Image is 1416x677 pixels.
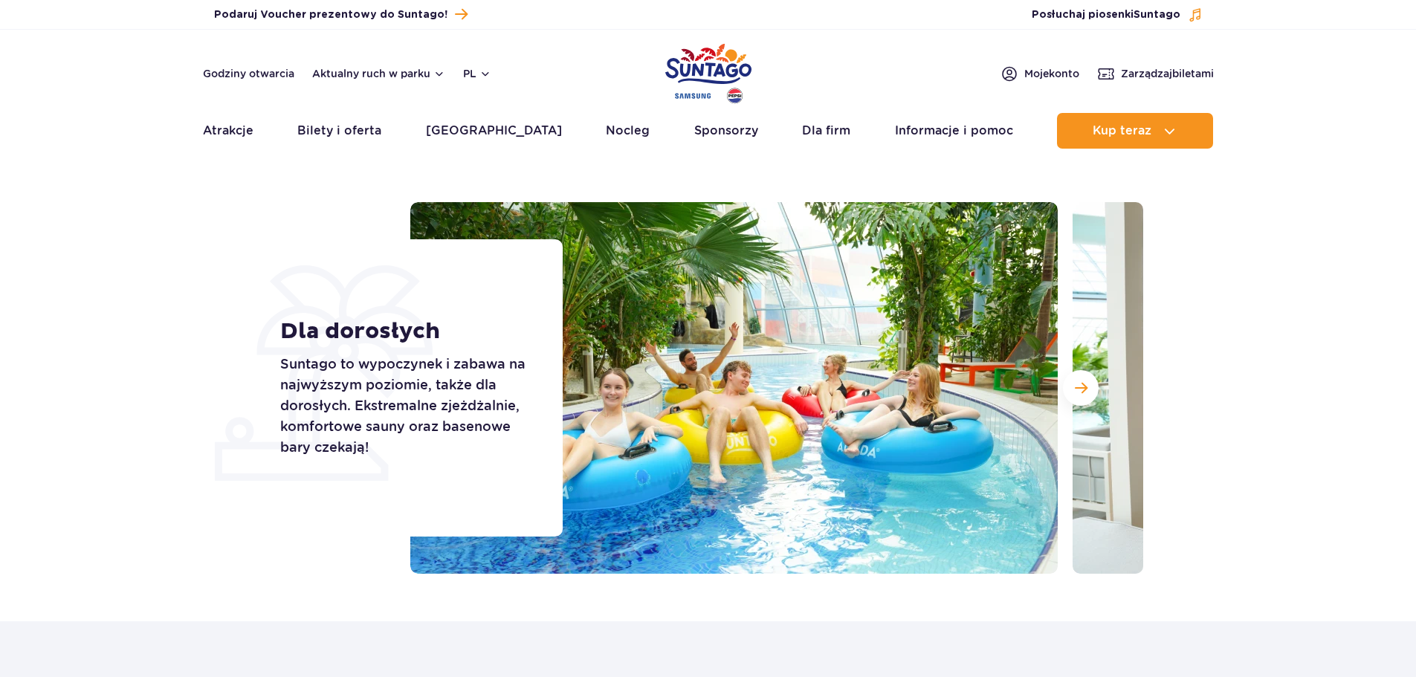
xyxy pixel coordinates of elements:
button: Aktualny ruch w parku [312,68,445,80]
a: Bilety i oferta [297,113,381,149]
button: Następny slajd [1063,370,1099,406]
a: Podaruj Voucher prezentowy do Suntago! [214,4,468,25]
a: [GEOGRAPHIC_DATA] [426,113,562,149]
a: Nocleg [606,113,650,149]
span: Suntago [1134,10,1180,20]
a: Mojekonto [1000,65,1079,82]
p: Suntago to wypoczynek i zabawa na najwyższym poziomie, także dla dorosłych. Ekstremalne zjeżdżaln... [280,354,529,458]
button: Posłuchaj piosenkiSuntago [1032,7,1203,22]
button: Kup teraz [1057,113,1213,149]
a: Atrakcje [203,113,253,149]
a: Zarządzajbiletami [1097,65,1214,82]
h1: Dla dorosłych [280,318,529,345]
span: Posłuchaj piosenki [1032,7,1180,22]
a: Park of Poland [665,37,751,106]
span: Podaruj Voucher prezentowy do Suntago! [214,7,447,22]
a: Dla firm [802,113,850,149]
a: Godziny otwarcia [203,66,294,81]
a: Sponsorzy [694,113,758,149]
span: Zarządzaj biletami [1121,66,1214,81]
span: Moje konto [1024,66,1079,81]
img: Grupa przyjaciół relaksująca się na dmuchanych kołach na leniwej rzece, otoczona tropikalnymi roś... [410,202,1058,574]
a: Informacje i pomoc [895,113,1013,149]
span: Kup teraz [1093,124,1151,137]
button: pl [463,66,491,81]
